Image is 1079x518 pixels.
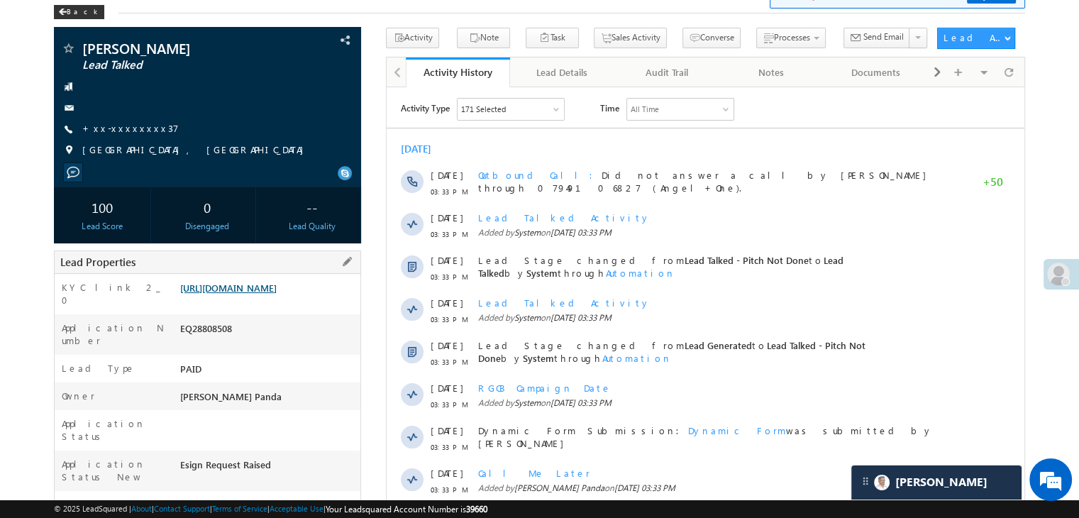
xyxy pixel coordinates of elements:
div: EQ28808508 [177,321,360,341]
span: System [140,180,171,192]
a: Activity History [406,57,510,87]
span: [DATE] 03:33 PM [164,310,225,321]
span: Lead Talked [82,58,272,72]
span: Lead Talked - Pitch Not Done [92,252,479,277]
span: Lead Talked Activity [92,209,264,221]
span: 03:33 PM [44,98,87,111]
label: Application Status [62,417,165,443]
span: Lead Talked - Pitch Not Done [298,167,422,179]
div: carter-dragCarter[PERSON_NAME] [851,465,1022,500]
span: Your Leadsquared Account Number is [326,504,487,514]
div: Lead Actions [944,31,1004,44]
span: Added by on [92,139,559,152]
div: 100 [57,194,147,220]
a: Back [54,4,111,16]
div: Back [54,5,104,19]
span: +50 [596,88,616,105]
div: 0 [162,194,252,220]
span: [PERSON_NAME] Panda [180,390,282,402]
div: Documents [836,64,916,81]
img: carter-drag [860,475,871,487]
span: Dynamic Form Submission: was submitted by [PERSON_NAME] [92,337,559,363]
a: Terms of Service [212,504,267,513]
label: Lead Type [62,362,135,375]
span: 03:33 PM [44,396,87,409]
div: Activity History [416,65,499,79]
div: -- [267,194,357,220]
div: Lead Quality [267,220,357,233]
span: [DATE] [44,82,76,94]
span: [GEOGRAPHIC_DATA], [GEOGRAPHIC_DATA] [82,143,311,158]
span: Call Me Later [92,380,204,392]
span: Activity Type [14,11,63,32]
span: Automation [219,180,289,192]
div: Lead Score [57,220,147,233]
label: Application Number [62,321,165,347]
span: 03:33 PM [44,353,87,366]
span: Did not answer a call by [PERSON_NAME] through 07949106827 (Angel+One). [92,82,547,106]
button: Note [457,28,510,48]
span: System [128,140,154,150]
span: [DATE] [44,167,76,180]
span: [DATE] [44,465,76,478]
span: 03:33 PM [44,183,87,196]
span: Lead Stage changed from to by through [92,167,457,192]
span: Time [214,11,233,32]
span: 03:32 PM [44,439,87,451]
span: [DATE] [44,124,76,137]
span: Automation [216,265,285,277]
span: [DATE] 03:33 PM [164,225,225,236]
span: Added by on [92,224,559,237]
button: Activity [386,28,439,48]
span: System [128,310,154,321]
span: 03:30 PM [44,481,87,494]
a: About [131,504,152,513]
span: [DATE] [44,380,76,392]
span: 03:33 PM [44,226,87,238]
div: Notes [731,64,811,81]
span: Send Email [863,31,904,43]
span: Carter [895,475,987,489]
span: Added by on [92,480,559,492]
span: Outbound Call [92,422,215,434]
span: Added by on [92,309,559,322]
span: Lead Talked Activity [92,124,264,136]
span: [DATE] 03:33 PM [228,395,289,406]
span: [DATE] 03:33 PM [164,140,225,150]
div: Audit Trail [626,64,707,81]
span: 03:33 PM [44,311,87,324]
span: +50 [596,429,616,446]
span: 03:33 PM [44,140,87,153]
a: Audit Trail [615,57,719,87]
a: Documents [824,57,929,87]
label: Owner [62,390,95,402]
div: Sales Activity,Email Bounced,Email Link Clicked,Email Marked Spam,Email Opened & 166 more.. [71,11,177,33]
div: 171 Selected [74,16,119,28]
div: PAID [177,362,360,382]
button: Converse [682,28,741,48]
span: System [128,480,154,491]
span: [DATE] [44,209,76,222]
a: Notes [719,57,824,87]
a: Acceptable Use [270,504,323,513]
button: Processes [756,28,826,48]
a: Contact Support [154,504,210,513]
span: [DATE] [44,337,76,350]
span: [DATE] [44,422,76,435]
span: Lead Stage changed from to by through [92,252,479,277]
div: [DATE] [14,55,60,68]
span: Was called by [PERSON_NAME] Panda through 07949106827 (Angel+One). Duration:4 seconds. [92,422,514,447]
span: [DATE] 03:30 PM [164,480,225,491]
label: KYC link 2_0 [62,281,165,307]
a: +xx-xxxxxxxx37 [82,122,179,134]
span: [PERSON_NAME] Panda [128,395,218,406]
span: RGCB Campaign Date [92,294,225,307]
span: Added by on [92,395,559,407]
div: All Time [244,16,272,28]
div: G&M Details Completed [177,498,360,518]
a: Lead Details [510,57,614,87]
span: [PERSON_NAME] [82,41,272,55]
span: [DATE] [44,252,76,265]
span: System [136,265,167,277]
span: Processes [774,32,810,43]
